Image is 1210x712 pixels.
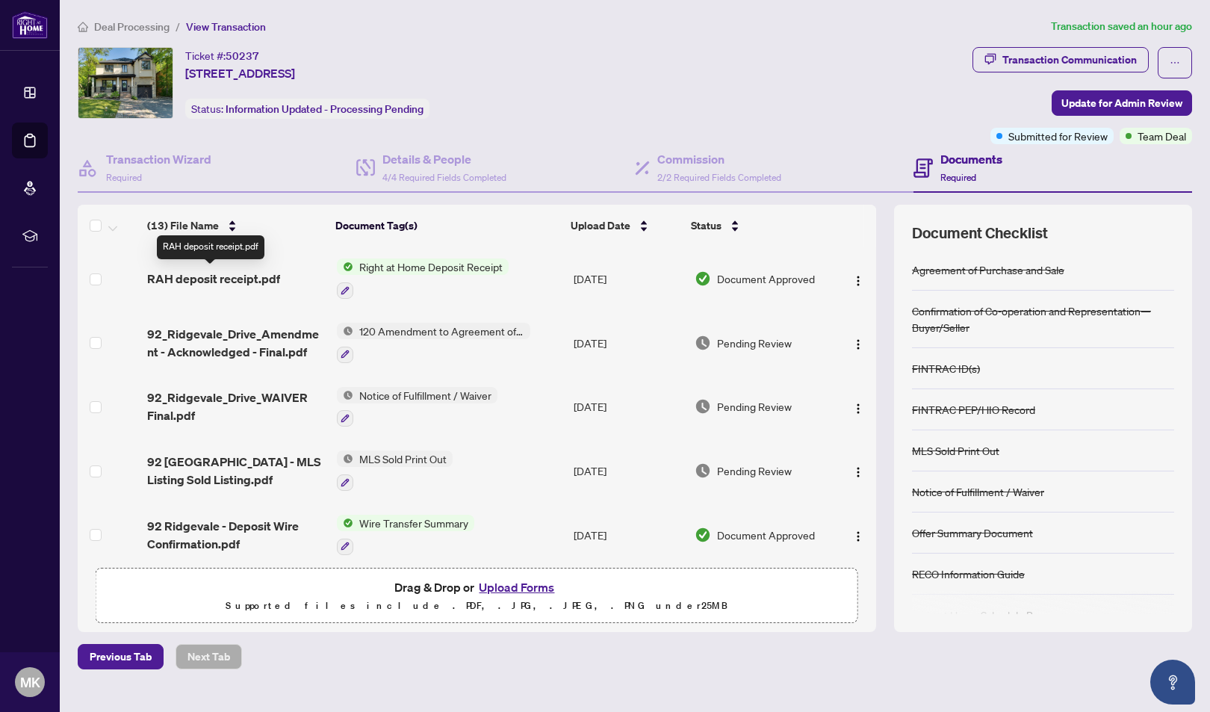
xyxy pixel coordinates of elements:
img: Document Status [695,335,711,351]
img: Status Icon [337,451,353,467]
button: Status IconMLS Sold Print Out [337,451,453,491]
span: View Transaction [186,20,266,34]
h4: Commission [657,150,781,168]
li: / [176,18,180,35]
button: Previous Tab [78,644,164,669]
th: Document Tag(s) [329,205,565,247]
img: Logo [852,530,864,542]
div: FINTRAC ID(s) [912,360,980,377]
button: Open asap [1150,660,1195,705]
span: 92 Ridgevale - Deposit Wire Confirmation.pdf [147,517,325,553]
div: Notice of Fulfillment / Waiver [912,483,1044,500]
span: Information Updated - Processing Pending [226,102,423,116]
span: Team Deal [1138,128,1186,144]
div: RAH deposit receipt.pdf [157,235,264,259]
span: 2/2 Required Fields Completed [657,172,781,183]
img: logo [12,11,48,39]
span: Pending Review [717,398,792,415]
span: 120 Amendment to Agreement of Purchase and Sale [353,323,530,339]
span: MK [20,672,40,693]
div: RECO Information Guide [912,566,1025,582]
button: Status IconWire Transfer Summary [337,515,474,555]
button: Transaction Communication [972,47,1149,72]
button: Logo [846,523,870,547]
div: Confirmation of Co-operation and Representation—Buyer/Seller [912,303,1174,335]
span: Upload Date [571,217,630,234]
td: [DATE] [568,375,688,439]
span: 50237 [226,49,259,63]
th: Upload Date [565,205,685,247]
span: (13) File Name [147,217,219,234]
img: Document Status [695,398,711,415]
span: MLS Sold Print Out [353,451,453,467]
h4: Documents [940,150,1002,168]
span: Pending Review [717,335,792,351]
span: [STREET_ADDRESS] [185,64,295,82]
img: Document Status [695,270,711,287]
img: Document Status [695,527,711,543]
div: Agreement of Purchase and Sale [912,261,1064,278]
span: Update for Admin Review [1061,91,1182,115]
div: Offer Summary Document [912,524,1033,541]
button: Status IconRight at Home Deposit Receipt [337,259,509,299]
span: 92_Ridgevale_Drive_Amendment - Acknowledged - Final.pdf [147,325,325,361]
span: Pending Review [717,462,792,479]
span: Wire Transfer Summary [353,515,474,531]
h4: Transaction Wizard [106,150,211,168]
button: Status Icon120 Amendment to Agreement of Purchase and Sale [337,323,530,363]
button: Logo [846,267,870,291]
img: Status Icon [337,259,353,275]
div: MLS Sold Print Out [912,442,999,459]
img: Status Icon [337,323,353,339]
span: Submitted for Review [1008,128,1108,144]
span: Right at Home Deposit Receipt [353,259,509,275]
th: Status [685,205,831,247]
span: 4/4 Required Fields Completed [382,172,506,183]
article: Transaction saved an hour ago [1051,18,1192,35]
span: Drag & Drop orUpload FormsSupported files include .PDF, .JPG, .JPEG, .PNG under25MB [96,569,857,624]
div: Ticket #: [185,47,259,64]
div: Transaction Communication [1002,48,1137,72]
div: Status: [185,99,429,119]
td: [DATE] [568,311,688,375]
img: Logo [852,275,864,287]
button: Next Tab [176,644,242,669]
span: Previous Tab [90,645,152,669]
span: Required [106,172,142,183]
p: Supported files include .PDF, .JPG, .JPEG, .PNG under 25 MB [105,597,848,615]
span: ellipsis [1170,58,1180,68]
h4: Details & People [382,150,506,168]
span: Required [940,172,976,183]
span: Document Approved [717,527,815,543]
span: Document Checklist [912,223,1048,244]
button: Status IconNotice of Fulfillment / Waiver [337,387,497,427]
img: Status Icon [337,515,353,531]
img: IMG-C12257448_1.jpg [78,48,173,118]
img: Status Icon [337,387,353,403]
span: Deal Processing [94,20,170,34]
img: Logo [852,403,864,415]
span: 92 [GEOGRAPHIC_DATA] - MLS Listing Sold Listing.pdf [147,453,325,489]
td: [DATE] [568,247,688,311]
img: Logo [852,466,864,478]
button: Upload Forms [474,578,559,597]
button: Logo [846,394,870,418]
span: home [78,22,88,32]
img: Document Status [695,462,711,479]
td: [DATE] [568,503,688,567]
td: [DATE] [568,439,688,503]
span: Notice of Fulfillment / Waiver [353,387,497,403]
button: Logo [846,459,870,483]
button: Update for Admin Review [1052,90,1192,116]
span: 92_Ridgevale_Drive_WAIVER Final.pdf [147,388,325,424]
div: FINTRAC PEP/HIO Record [912,401,1035,418]
img: Logo [852,338,864,350]
span: Drag & Drop or [394,578,559,597]
button: Logo [846,331,870,355]
th: (13) File Name [141,205,329,247]
span: Document Approved [717,270,815,287]
span: RAH deposit receipt.pdf [147,270,280,288]
span: Status [691,217,722,234]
